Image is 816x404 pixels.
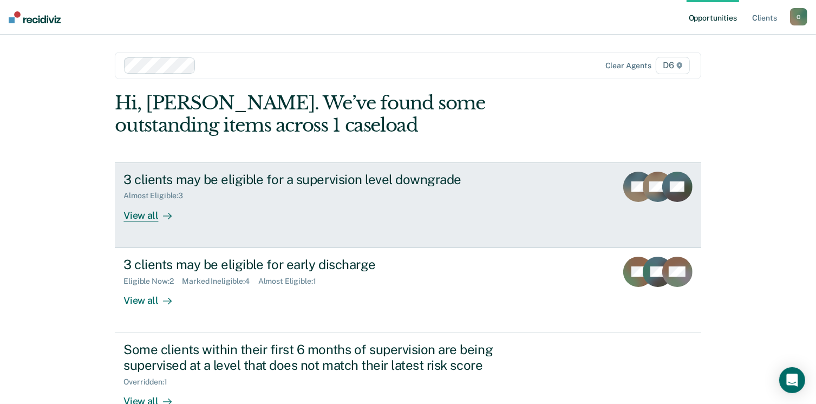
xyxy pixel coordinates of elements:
[123,191,192,200] div: Almost Eligible : 3
[656,57,690,74] span: D6
[115,248,701,333] a: 3 clients may be eligible for early dischargeEligible Now:2Marked Ineligible:4Almost Eligible:1Vi...
[605,61,651,70] div: Clear agents
[115,92,584,136] div: Hi, [PERSON_NAME]. We’ve found some outstanding items across 1 caseload
[182,277,258,286] div: Marked Ineligible : 4
[123,172,504,187] div: 3 clients may be eligible for a supervision level downgrade
[123,277,182,286] div: Eligible Now : 2
[9,11,61,23] img: Recidiviz
[123,342,504,373] div: Some clients within their first 6 months of supervision are being supervised at a level that does...
[790,8,807,25] button: O
[779,367,805,393] div: Open Intercom Messenger
[258,277,325,286] div: Almost Eligible : 1
[123,377,175,387] div: Overridden : 1
[123,200,184,221] div: View all
[115,162,701,248] a: 3 clients may be eligible for a supervision level downgradeAlmost Eligible:3View all
[123,257,504,272] div: 3 clients may be eligible for early discharge
[123,285,184,307] div: View all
